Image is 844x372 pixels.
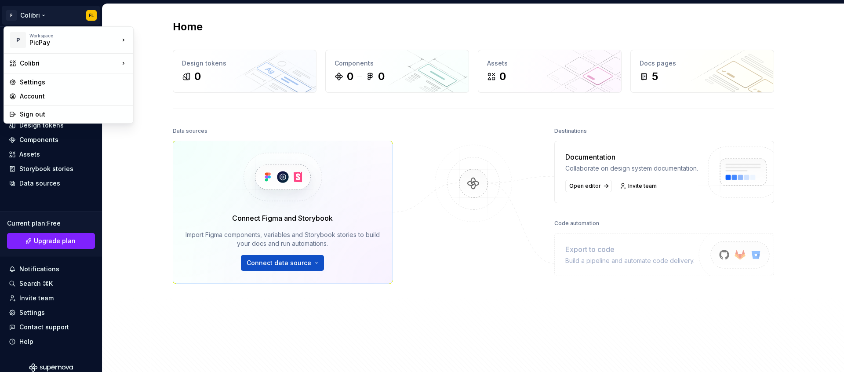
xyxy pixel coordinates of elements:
[20,92,128,101] div: Account
[10,32,26,48] div: P
[20,110,128,119] div: Sign out
[29,38,104,47] div: PicPay
[29,33,119,38] div: Workspace
[20,78,128,87] div: Settings
[20,59,119,68] div: Colibri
